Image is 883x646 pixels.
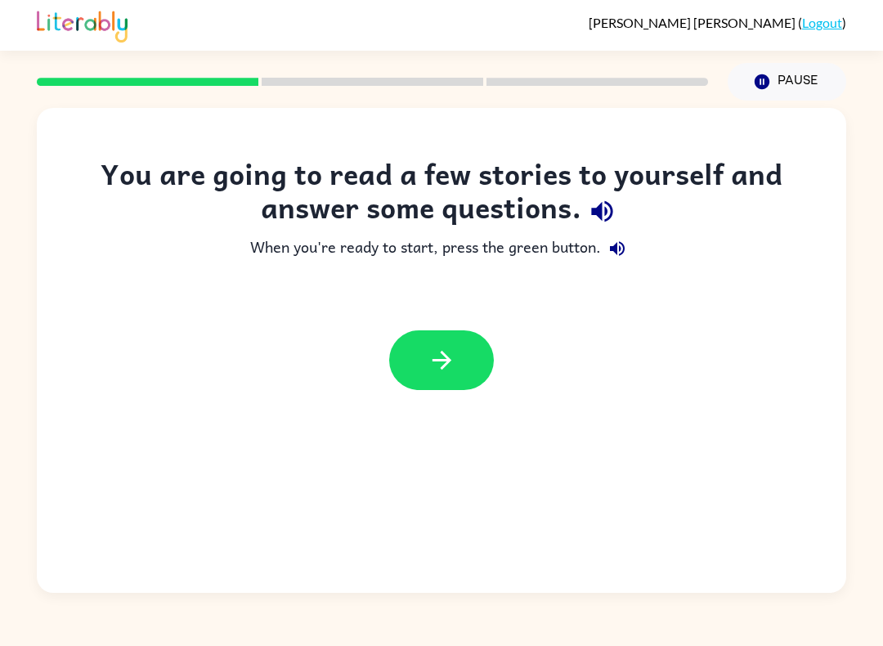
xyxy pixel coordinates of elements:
[69,157,814,232] div: You are going to read a few stories to yourself and answer some questions.
[589,15,846,30] div: ( )
[728,63,846,101] button: Pause
[589,15,798,30] span: [PERSON_NAME] [PERSON_NAME]
[69,232,814,265] div: When you're ready to start, press the green button.
[37,7,128,43] img: Literably
[802,15,842,30] a: Logout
